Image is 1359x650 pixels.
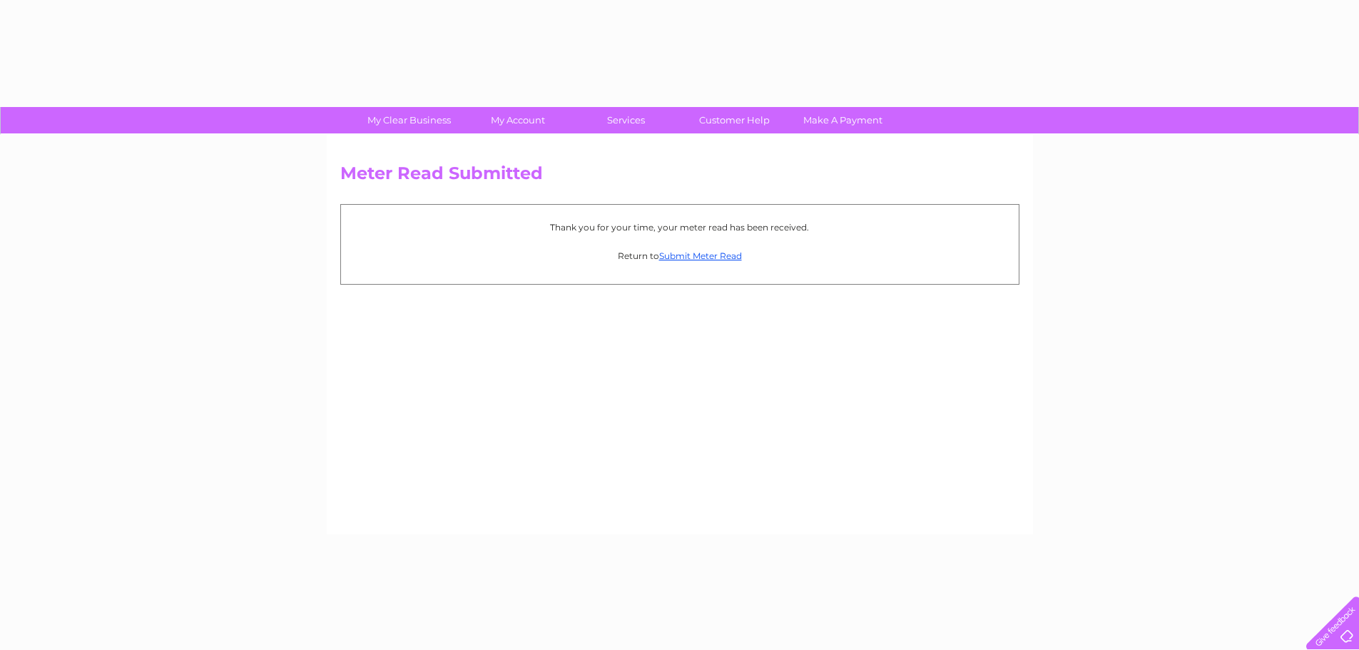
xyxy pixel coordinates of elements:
[659,250,742,261] a: Submit Meter Read
[350,107,468,133] a: My Clear Business
[784,107,902,133] a: Make A Payment
[348,220,1012,234] p: Thank you for your time, your meter read has been received.
[340,163,1019,191] h2: Meter Read Submitted
[676,107,793,133] a: Customer Help
[348,249,1012,263] p: Return to
[567,107,685,133] a: Services
[459,107,576,133] a: My Account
